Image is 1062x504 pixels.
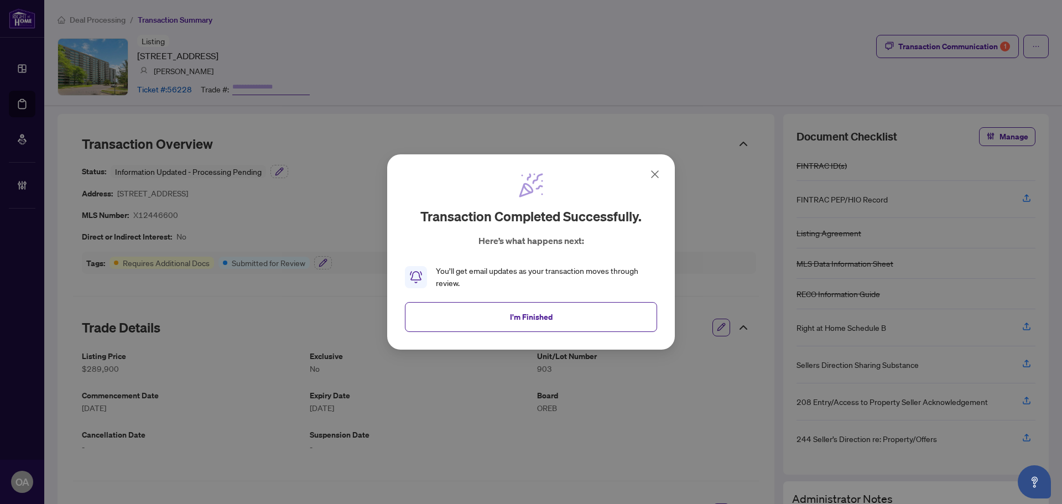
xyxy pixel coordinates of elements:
button: Open asap [1018,465,1051,498]
span: I'm Finished [510,308,553,326]
p: Here’s what happens next: [478,234,584,247]
div: You’ll get email updates as your transaction moves through review. [436,265,657,289]
h2: Transaction completed successfully. [420,207,642,225]
button: I'm Finished [405,302,657,332]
